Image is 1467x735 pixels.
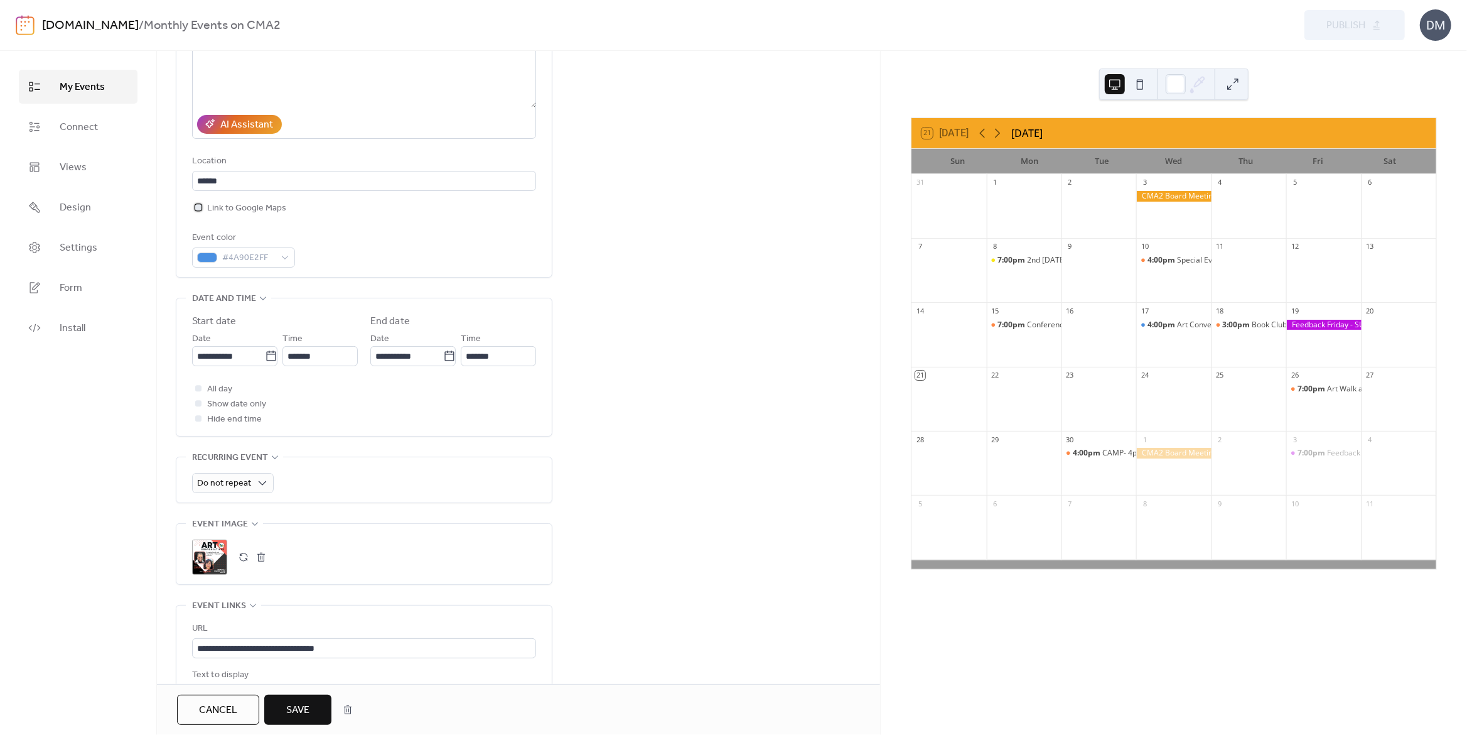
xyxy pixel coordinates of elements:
a: [DOMAIN_NAME] [42,14,139,38]
span: Event links [192,599,246,614]
a: Settings [19,231,137,264]
div: 3 [1140,178,1149,187]
img: logo [16,15,35,35]
div: Sun [922,149,994,174]
span: Connect [60,120,98,135]
span: Cancel [199,703,237,718]
div: 8 [1140,499,1149,508]
span: Show date only [207,397,266,412]
div: 3 [1290,435,1299,444]
span: Date [370,332,389,347]
div: 24 [1140,371,1149,380]
div: 5 [915,499,925,508]
div: CMA2 Board Meeting [1136,191,1211,202]
div: 2nd Monday Guest Artist Series with Jacqui Ross- 7pm EDT - Darcel Deneau [987,255,1061,266]
div: 30 [1065,435,1075,444]
div: Conference Preview - 7:00PM EDT [987,320,1061,330]
span: 4:00pm [1073,448,1102,459]
span: #4A90E2FF [222,251,275,266]
span: 7:00pm [998,255,1028,266]
div: 17 [1140,306,1149,315]
b: Monthly Events on CMA2 [144,14,281,38]
div: 13 [1365,242,1375,251]
div: Sat [1354,149,1426,174]
div: 10 [1290,499,1299,508]
div: Art Conversations - 4pm EDT [1177,320,1278,330]
div: 18 [1215,306,1225,315]
div: 1 [1140,435,1149,444]
div: URL [192,621,534,636]
div: 2nd [DATE] Guest Artist Series with [PERSON_NAME]- 7pm EDT - [PERSON_NAME] [1028,255,1313,266]
a: Cancel [177,695,259,725]
div: 19 [1290,306,1299,315]
div: Mon [994,149,1066,174]
span: Time [461,332,481,347]
div: 20 [1365,306,1375,315]
div: Location [192,154,534,169]
div: 14 [915,306,925,315]
div: AI Assistant [220,117,273,133]
div: 28 [915,435,925,444]
span: Date and time [192,291,256,307]
div: 11 [1215,242,1225,251]
div: 16 [1065,306,1075,315]
div: Wed [1138,149,1210,174]
span: Link to Google Maps [207,201,286,216]
div: Feedback Friday with Fran Garrido & Shelley Beaumont, 7pm EDT [1286,448,1361,459]
button: Save [264,695,331,725]
div: ; [192,540,227,575]
span: Hide end time [207,412,262,427]
span: Save [286,703,309,718]
span: 3:00pm [1223,320,1252,330]
span: Do not repeat [197,475,251,492]
span: Form [60,281,82,296]
div: Conference Preview - 7:00PM EDT [1028,320,1147,330]
div: 9 [1065,242,1075,251]
div: 25 [1215,371,1225,380]
div: CAMP- 4pm EDT - [PERSON_NAME] [1102,448,1225,459]
div: Text to display [192,668,534,683]
div: CMA2 Board Meeting [1136,448,1211,459]
div: Special Event: NOVEM 2025 Collaborative Mosaic - 4PM EDT [1177,255,1387,266]
span: Settings [60,241,97,256]
span: 4:00pm [1147,255,1177,266]
div: Fri [1282,149,1354,174]
a: My Events [19,70,137,104]
div: Special Event: NOVEM 2025 Collaborative Mosaic - 4PM EDT [1136,255,1211,266]
div: Event color [192,231,293,246]
div: Start date [192,314,236,329]
div: Art Walk and Happy Hour [1286,384,1361,395]
div: 9 [1215,499,1225,508]
span: Time [282,332,303,347]
div: CAMP- 4pm EDT - Jeannette Brossart [1061,448,1136,459]
div: DM [1420,9,1451,41]
div: 26 [1290,371,1299,380]
button: AI Assistant [197,115,282,134]
div: Feedback Friday - SUBMISSION DEADLINE [1286,320,1361,330]
div: Art Conversations - 4pm EDT [1136,320,1211,330]
span: Event image [192,517,248,532]
div: 6 [991,499,1000,508]
div: Book Club - [PERSON_NAME] - 3:00 pm EDT [1252,320,1404,330]
div: 15 [991,306,1000,315]
div: 8 [991,242,1000,251]
div: Tue [1066,149,1138,174]
div: 10 [1140,242,1149,251]
div: 4 [1215,178,1225,187]
div: 4 [1365,435,1375,444]
div: 5 [1290,178,1299,187]
div: 27 [1365,371,1375,380]
div: 21 [915,371,925,380]
a: Views [19,150,137,184]
a: Design [19,190,137,224]
div: 7 [1065,499,1075,508]
div: 7 [915,242,925,251]
div: Book Club - Martin Cheek - 3:00 pm EDT [1212,320,1286,330]
span: Design [60,200,91,215]
div: 22 [991,371,1000,380]
span: 7:00pm [1298,384,1327,395]
div: 11 [1365,499,1375,508]
div: [DATE] [1011,126,1043,141]
div: 29 [991,435,1000,444]
div: 23 [1065,371,1075,380]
